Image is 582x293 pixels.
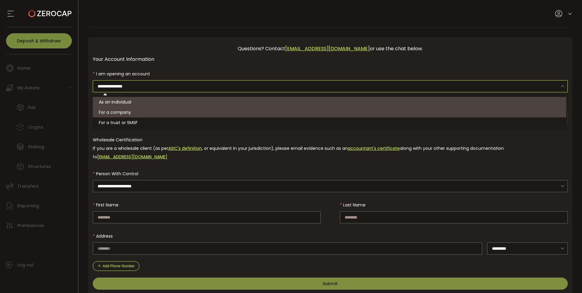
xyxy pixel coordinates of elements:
[93,55,568,63] div: Your Account Information
[93,136,568,161] div: Wholesale Certification If you are a wholesale client (as per , or equivalent in your jurisdictio...
[28,143,44,151] span: Staking
[6,33,72,48] button: Deposit & Withdraw
[17,84,39,92] span: My Assets
[17,202,39,210] span: Reporting
[103,264,135,268] span: Add Phone Number
[17,182,39,191] span: Transfers
[348,145,400,151] a: accountant's certificate
[17,221,44,230] span: Preferences
[28,162,51,171] span: Structures
[99,99,131,105] span: As an individual
[97,154,167,160] a: [EMAIL_ADDRESS][DOMAIN_NAME]
[285,45,370,52] a: [EMAIL_ADDRESS][DOMAIN_NAME]
[28,103,36,112] span: Fiat
[93,261,139,271] button: Add Phone Number
[323,281,338,287] span: Submit
[168,145,202,151] a: ASIC's definition
[93,278,568,290] button: Submit
[17,64,30,73] span: Home
[93,42,568,55] div: Questions? Contact or use the chat below.
[17,39,61,43] span: Deposit & Withdraw
[99,120,138,126] span: For a trust or SMSF
[17,261,34,269] span: Log out
[93,233,116,239] label: Address
[28,123,43,132] span: Crypto
[99,109,131,115] span: For a company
